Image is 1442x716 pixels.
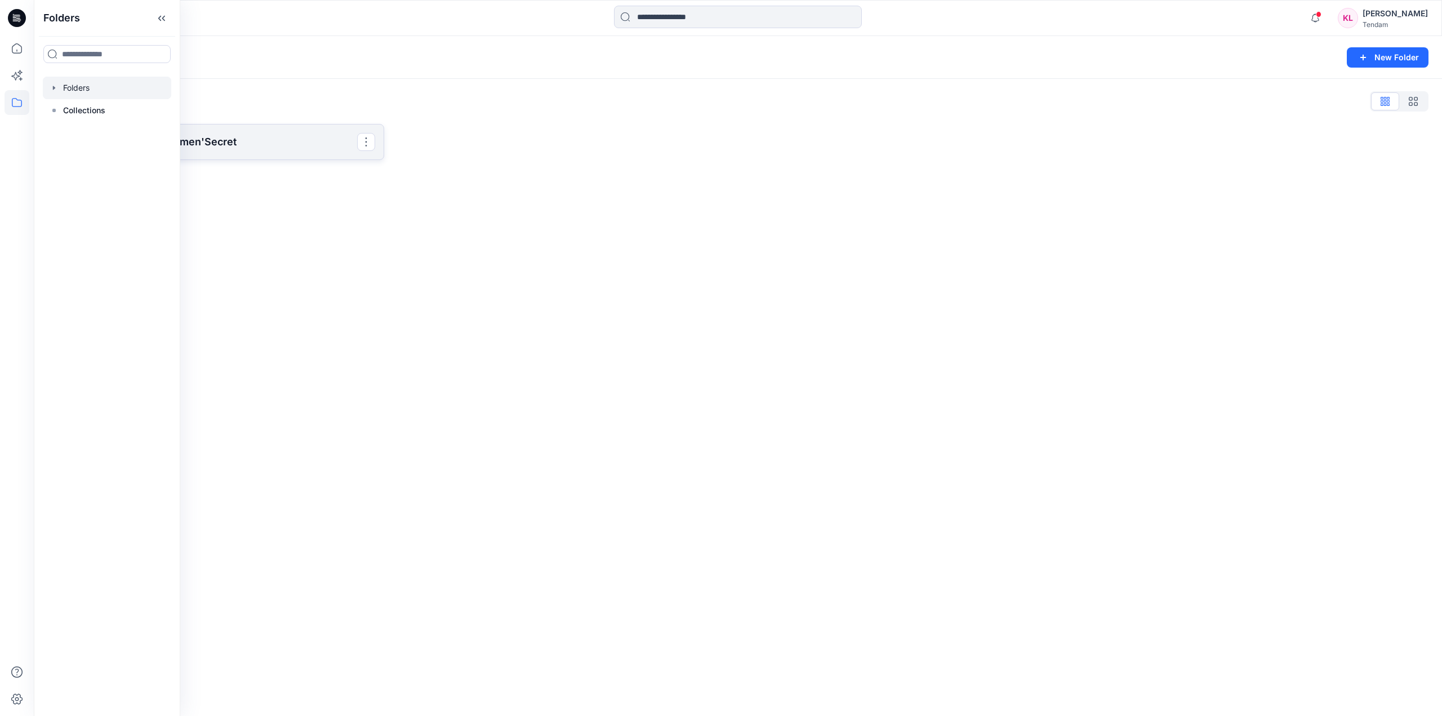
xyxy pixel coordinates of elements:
[63,104,105,117] p: Collections
[1363,20,1428,29] div: Tendam
[72,134,357,150] p: Velocity Fashion - Women'Secret
[1363,7,1428,20] div: [PERSON_NAME]
[47,124,384,160] a: Velocity Fashion - Women'Secret
[1347,47,1428,68] button: New Folder
[1338,8,1358,28] div: KL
